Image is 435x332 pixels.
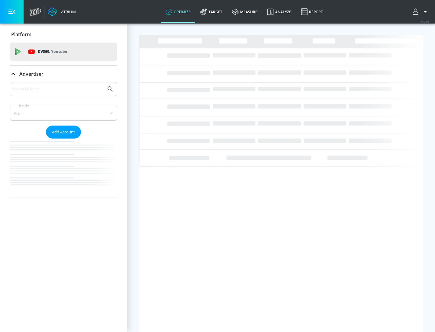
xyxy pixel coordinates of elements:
[10,26,117,43] div: Platform
[296,1,328,23] a: Report
[46,126,81,139] button: Add Account
[51,48,67,55] p: Youtube
[19,71,43,77] p: Advertiser
[48,7,76,16] a: Atrium
[10,65,117,82] div: Advertiser
[11,31,31,38] p: Platform
[10,82,117,197] div: Advertiser
[227,1,262,23] a: measure
[420,20,429,23] span: v 4.28.0
[161,1,195,23] a: optimize
[10,139,117,197] nav: list of Advertiser
[52,129,75,136] span: Add Account
[38,48,67,55] p: DV360:
[262,1,296,23] a: Analyze
[17,104,30,107] label: Sort By
[10,106,117,121] div: A-Z
[10,43,117,61] div: DV360: Youtube
[195,1,227,23] a: Target
[12,85,104,93] input: Search by name
[59,9,76,14] div: Atrium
